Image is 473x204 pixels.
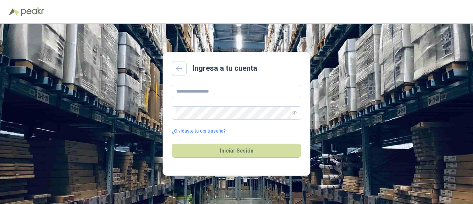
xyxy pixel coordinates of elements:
button: Iniciar Sesión [172,144,301,158]
img: Logo [9,8,19,16]
a: ¿Olvidaste tu contraseña? [172,128,225,135]
span: eye-invisible [292,111,297,115]
h2: Ingresa a tu cuenta [193,63,257,74]
img: Peakr [21,7,44,16]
